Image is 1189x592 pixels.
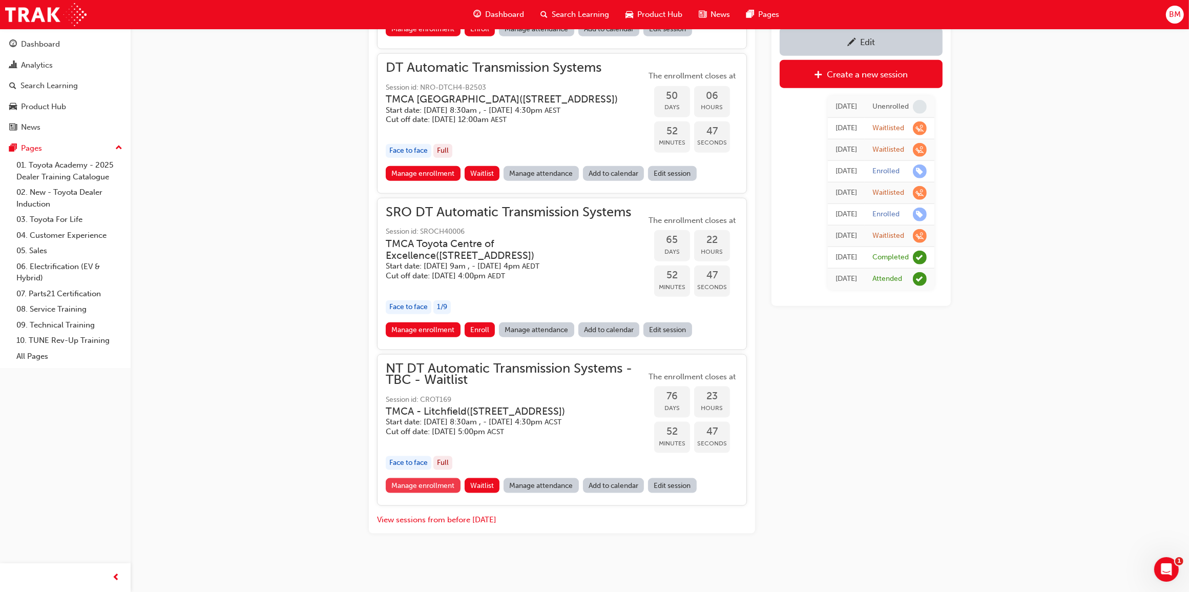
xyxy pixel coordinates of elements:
a: guage-iconDashboard [465,4,532,25]
div: Create a new session [827,69,908,79]
span: learningRecordVerb_ATTEND-icon [913,272,927,286]
a: 04. Customer Experience [12,228,127,243]
div: Face to face [386,456,431,470]
div: Face to face [386,144,431,158]
span: 65 [654,234,690,246]
div: Dashboard [21,38,60,50]
span: Enroll [470,25,489,33]
a: All Pages [12,349,127,364]
span: Session id: SROCH40006 [386,226,646,238]
span: Hours [694,101,730,113]
span: Enroll [470,325,489,334]
a: pages-iconPages [738,4,787,25]
a: search-iconSearch Learning [532,4,617,25]
div: Waitlisted [872,231,904,241]
span: Australian Eastern Daylight Time AEDT [522,262,539,271]
span: Pages [758,9,779,21]
h5: Cut off date: [DATE] 12:00am [386,115,618,125]
span: Search Learning [552,9,609,21]
span: 06 [694,90,730,102]
span: search-icon [540,8,548,21]
span: Hours [694,246,730,258]
div: Attended [872,274,902,284]
span: Seconds [694,438,730,450]
span: SRO DT Automatic Transmission Systems [386,207,646,218]
span: Dashboard [485,9,524,21]
div: Tue Aug 06 2024 16:54:24 GMT+0930 (Australian Central Standard Time) [836,166,857,177]
div: Full [433,456,452,470]
a: news-iconNews [691,4,738,25]
span: search-icon [9,81,16,91]
a: 10. TUNE Rev-Up Training [12,333,127,349]
h5: Start date: [DATE] 9am , - [DATE] 4pm [386,261,630,271]
span: learningRecordVerb_NONE-icon [913,100,927,114]
a: Manage enrollment [386,22,461,36]
button: Enroll [465,22,495,36]
span: 47 [694,270,730,281]
span: NT DT Automatic Transmission Systems - TBC - Waitlist [386,363,646,386]
span: 22 [694,234,730,246]
div: Fri Aug 02 2024 11:01:31 GMT+0930 (Australian Central Standard Time) [836,209,857,220]
div: Pages [21,142,42,154]
span: Seconds [694,137,730,149]
span: 1 [1175,557,1183,565]
a: Manage enrollment [386,478,461,493]
span: Waitlist [470,481,494,490]
span: Product Hub [637,9,682,21]
a: 09. Technical Training [12,317,127,333]
span: 52 [654,426,690,438]
a: Edit session [643,22,692,36]
iframe: Intercom live chat [1154,557,1179,582]
div: Full [433,144,452,158]
div: Product Hub [21,101,66,113]
a: 05. Sales [12,243,127,259]
a: Manage attendance [499,322,574,337]
button: SRO DT Automatic Transmission SystemsSession id: SROCH40006TMCA Toyota Centre of Excellence([STRE... [386,207,738,341]
span: prev-icon [113,571,120,584]
span: Australian Central Standard Time ACST [545,418,561,426]
button: Pages [4,139,127,158]
a: 07. Parts21 Certification [12,286,127,302]
span: Days [654,402,690,414]
span: news-icon [699,8,706,21]
a: Add to calendar [583,166,644,181]
a: Add to calendar [583,478,644,493]
div: Unenrolled [872,102,909,112]
span: pages-icon [9,144,17,153]
span: Minutes [654,281,690,293]
div: Face to face [386,300,431,314]
div: Completed [872,253,909,262]
div: Waitlisted [872,124,904,133]
a: 06. Electrification (EV & Hybrid) [12,259,127,286]
div: Wed Aug 06 2025 17:29:29 GMT+0930 (Australian Central Standard Time) [836,123,857,134]
span: plus-icon [815,70,823,80]
span: learningRecordVerb_WAITLIST-icon [913,186,927,200]
div: Fri Aug 02 2024 11:01:50 GMT+0930 (Australian Central Standard Time) [836,187,857,199]
span: Session id: CROT169 [386,394,646,406]
button: View sessions from before [DATE] [377,514,496,526]
button: BM [1166,6,1184,24]
span: Days [654,246,690,258]
span: 52 [654,126,690,137]
span: learningRecordVerb_ENROLL-icon [913,165,927,178]
a: Manage attendance [499,22,574,36]
a: Manage enrollment [386,322,461,337]
span: learningRecordVerb_WAITLIST-icon [913,143,927,157]
a: car-iconProduct Hub [617,4,691,25]
a: News [4,118,127,137]
div: Tue Sep 29 2015 21:30:00 GMT+0930 (Australian Central Standard Time) [836,252,857,263]
span: learningRecordVerb_ENROLL-icon [913,208,927,221]
span: BM [1169,9,1181,21]
a: Trak [5,3,87,26]
h5: Start date: [DATE] 8:30am , - [DATE] 4:30pm [386,106,618,115]
span: car-icon [625,8,633,21]
div: News [21,121,40,133]
a: Edit session [648,478,697,493]
button: Waitlist [465,478,500,493]
a: 02. New - Toyota Dealer Induction [12,185,127,212]
a: 03. Toyota For Life [12,212,127,228]
div: Analytics [21,59,53,71]
span: 76 [654,391,690,402]
a: Manage enrollment [386,166,461,181]
span: up-icon [115,141,122,155]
